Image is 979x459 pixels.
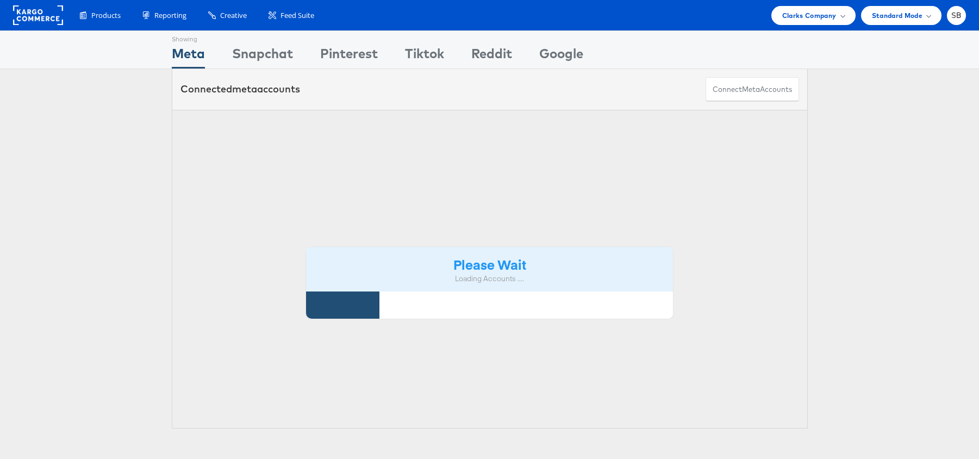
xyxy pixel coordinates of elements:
span: Clarks Company [782,10,837,21]
button: ConnectmetaAccounts [706,77,799,102]
span: meta [742,84,760,95]
span: Reporting [154,10,186,21]
div: Tiktok [405,44,444,69]
div: Loading Accounts .... [314,274,665,284]
span: meta [232,83,257,95]
div: Snapchat [232,44,293,69]
div: Google [539,44,583,69]
span: Products [91,10,121,21]
div: Reddit [471,44,512,69]
div: Showing [172,31,205,44]
span: SB [951,12,962,19]
strong: Please Wait [453,255,526,273]
span: Feed Suite [280,10,314,21]
div: Pinterest [320,44,378,69]
span: Standard Mode [872,10,922,21]
span: Creative [220,10,247,21]
div: Connected accounts [180,82,300,96]
div: Meta [172,44,205,69]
